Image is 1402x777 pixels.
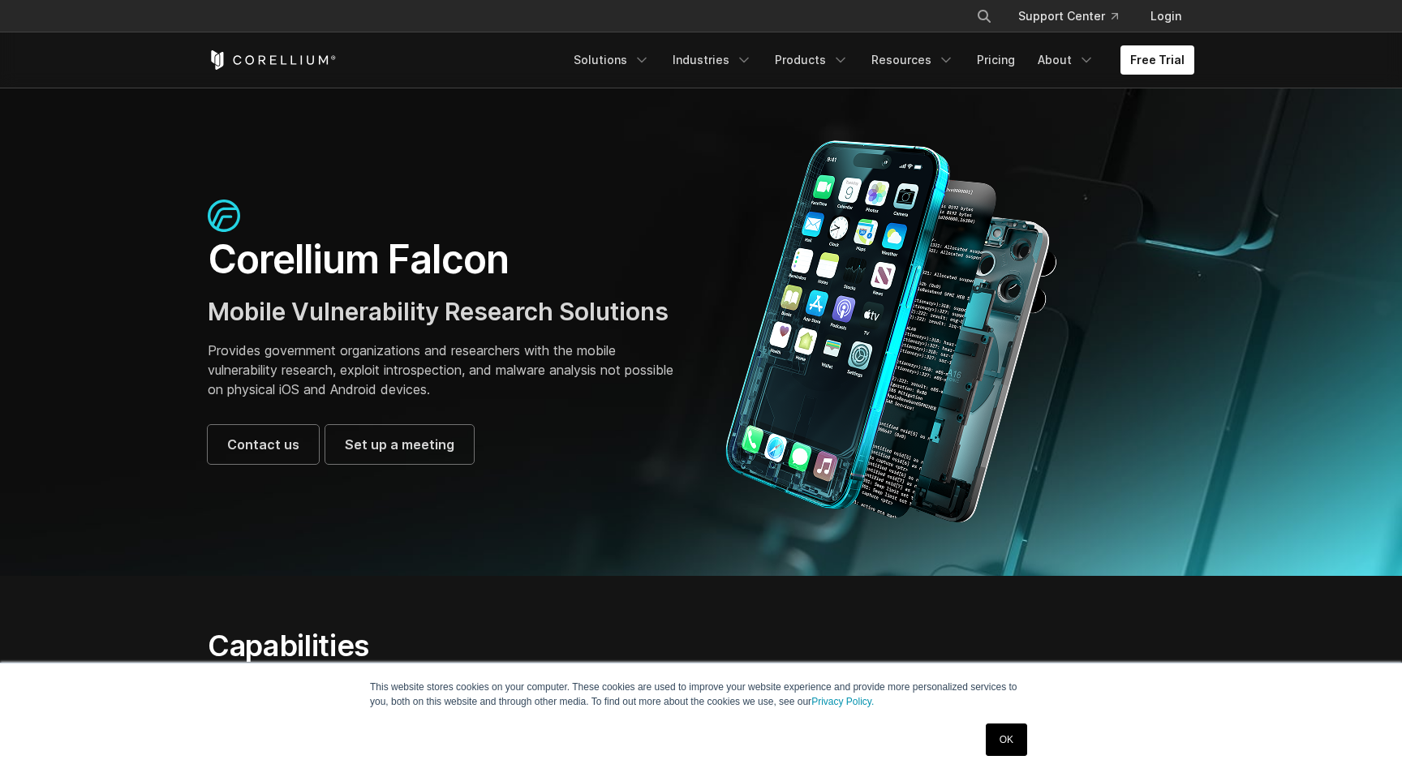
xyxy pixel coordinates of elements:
[970,2,999,31] button: Search
[208,341,685,399] p: Provides government organizations and researchers with the mobile vulnerability research, exploit...
[325,425,474,464] a: Set up a meeting
[370,680,1032,709] p: This website stores cookies on your computer. These cookies are used to improve your website expe...
[862,45,964,75] a: Resources
[345,435,454,454] span: Set up a meeting
[1005,2,1131,31] a: Support Center
[208,200,240,232] img: falcon-icon
[208,628,854,663] h2: Capabilities
[663,45,762,75] a: Industries
[564,45,1194,75] div: Navigation Menu
[1028,45,1104,75] a: About
[564,45,660,75] a: Solutions
[986,723,1027,756] a: OK
[967,45,1025,75] a: Pricing
[717,140,1066,524] img: Corellium_Falcon Hero 1
[208,50,337,70] a: Corellium Home
[1120,45,1194,75] a: Free Trial
[765,45,858,75] a: Products
[811,696,874,707] a: Privacy Policy.
[208,297,669,326] span: Mobile Vulnerability Research Solutions
[227,435,299,454] span: Contact us
[957,2,1194,31] div: Navigation Menu
[208,235,685,284] h1: Corellium Falcon
[208,425,319,464] a: Contact us
[1138,2,1194,31] a: Login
